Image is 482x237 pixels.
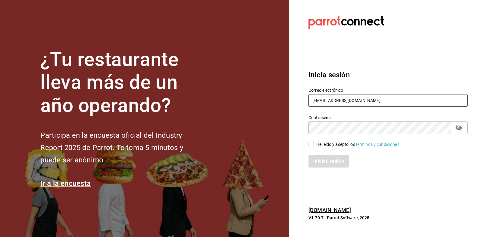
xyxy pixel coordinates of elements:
label: Contraseña [308,115,468,119]
label: Correo electrónico [308,88,468,92]
h2: Participa en la encuesta oficial del Industry Report 2025 de Parrot. Te toma 5 minutos y puede se... [40,129,203,166]
p: V1.70.7 - Parrot Software, 2025. [308,215,468,221]
input: Ingresa tu correo electrónico [308,94,468,107]
a: [DOMAIN_NAME] [308,207,351,213]
h3: Inicia sesión [308,69,468,80]
div: He leído y acepto los [316,141,401,148]
h1: ¿Tu restaurante lleva más de un año operando? [40,48,203,117]
a: Ir a la encuesta [40,179,91,188]
button: passwordField [454,123,464,133]
a: Términos y condiciones. [355,142,401,147]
